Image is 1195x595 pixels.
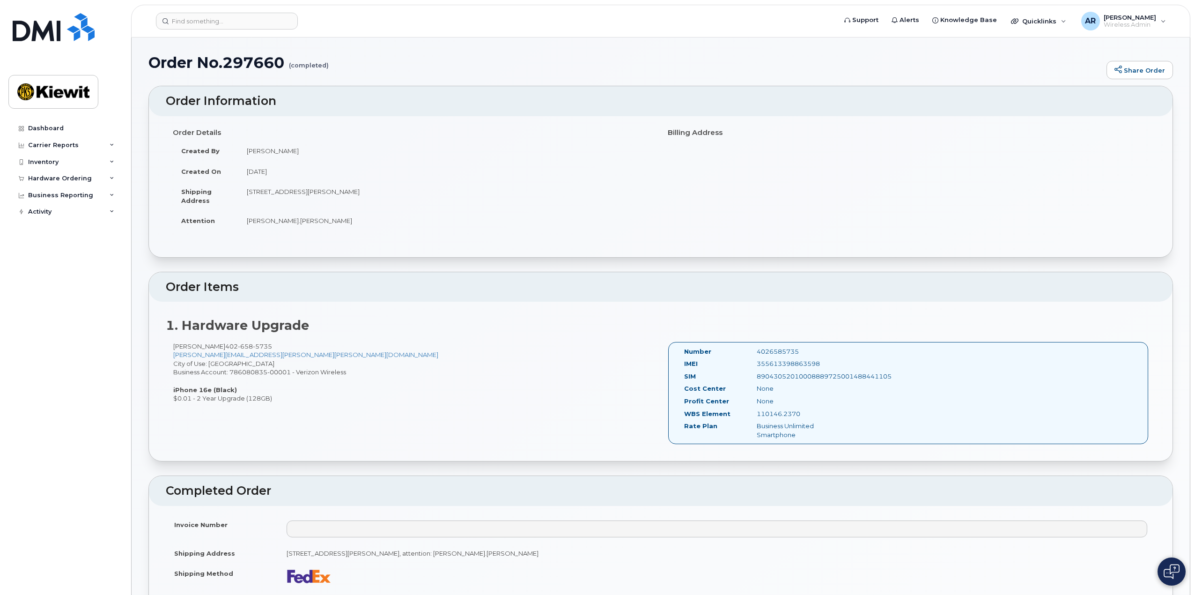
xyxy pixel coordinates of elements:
[225,342,272,350] span: 402
[750,347,852,356] div: 4026585735
[181,188,212,204] strong: Shipping Address
[750,397,852,406] div: None
[148,54,1102,71] h1: Order No.297660
[684,372,696,381] label: SIM
[750,384,852,393] div: None
[684,347,711,356] label: Number
[173,386,237,394] strong: iPhone 16e (Black)
[684,409,730,418] label: WBS Element
[684,359,698,368] label: IMEI
[1106,61,1173,80] a: Share Order
[238,161,654,182] td: [DATE]
[238,210,654,231] td: [PERSON_NAME].[PERSON_NAME]
[174,549,235,558] label: Shipping Address
[238,181,654,210] td: [STREET_ADDRESS][PERSON_NAME]
[668,129,1149,137] h4: Billing Address
[287,569,332,583] img: fedex-bc01427081be8802e1fb5a1adb1132915e58a0589d7a9405a0dcbe1127be6add.png
[253,342,272,350] span: 5735
[238,342,253,350] span: 658
[166,318,309,333] strong: 1. Hardware Upgrade
[289,54,329,69] small: (completed)
[181,168,221,175] strong: Created On
[173,129,654,137] h4: Order Details
[166,342,661,403] div: [PERSON_NAME] City of Use: [GEOGRAPHIC_DATA] Business Account: 786080835-00001 - Verizon Wireless...
[238,141,654,161] td: [PERSON_NAME]
[684,384,726,393] label: Cost Center
[173,351,438,358] a: [PERSON_NAME][EMAIL_ADDRESS][PERSON_NAME][PERSON_NAME][DOMAIN_NAME]
[750,372,852,381] div: 89043052010008889725001488441105
[166,484,1156,498] h2: Completed Order
[1164,564,1180,579] img: Open chat
[750,359,852,368] div: 355613398863598
[750,409,852,418] div: 110146.2370
[181,217,215,224] strong: Attention
[166,95,1156,108] h2: Order Information
[174,569,233,578] label: Shipping Method
[750,422,852,439] div: Business Unlimited Smartphone
[684,422,717,431] label: Rate Plan
[684,397,729,406] label: Profit Center
[181,147,220,155] strong: Created By
[278,543,1156,564] td: [STREET_ADDRESS][PERSON_NAME], attention: [PERSON_NAME].[PERSON_NAME]
[166,281,1156,294] h2: Order Items
[174,521,228,529] label: Invoice Number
